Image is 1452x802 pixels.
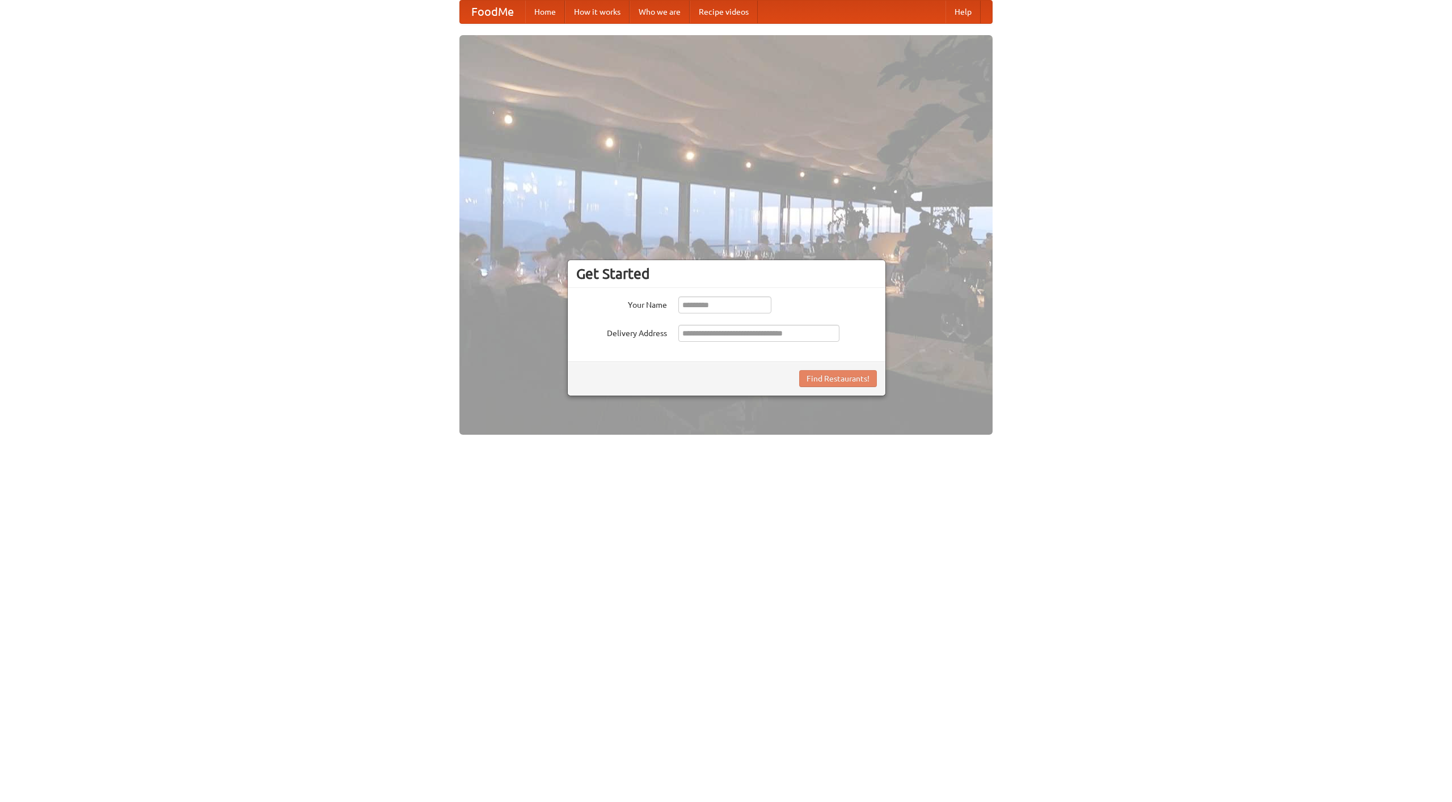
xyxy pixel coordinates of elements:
h3: Get Started [576,265,877,282]
a: Home [525,1,565,23]
label: Your Name [576,296,667,311]
a: FoodMe [460,1,525,23]
a: Recipe videos [690,1,758,23]
a: How it works [565,1,630,23]
a: Help [946,1,981,23]
a: Who we are [630,1,690,23]
label: Delivery Address [576,325,667,339]
button: Find Restaurants! [799,370,877,387]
